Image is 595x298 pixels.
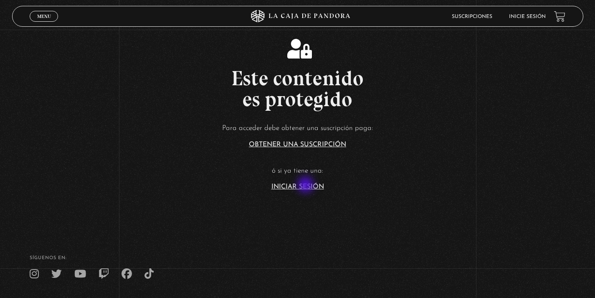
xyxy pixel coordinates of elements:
[37,14,51,19] span: Menu
[30,256,565,260] h4: SÍguenos en:
[452,14,492,19] a: Suscripciones
[271,183,324,190] a: Iniciar Sesión
[249,141,346,148] a: Obtener una suscripción
[554,11,565,22] a: View your shopping cart
[509,14,546,19] a: Inicie sesión
[34,21,54,27] span: Cerrar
